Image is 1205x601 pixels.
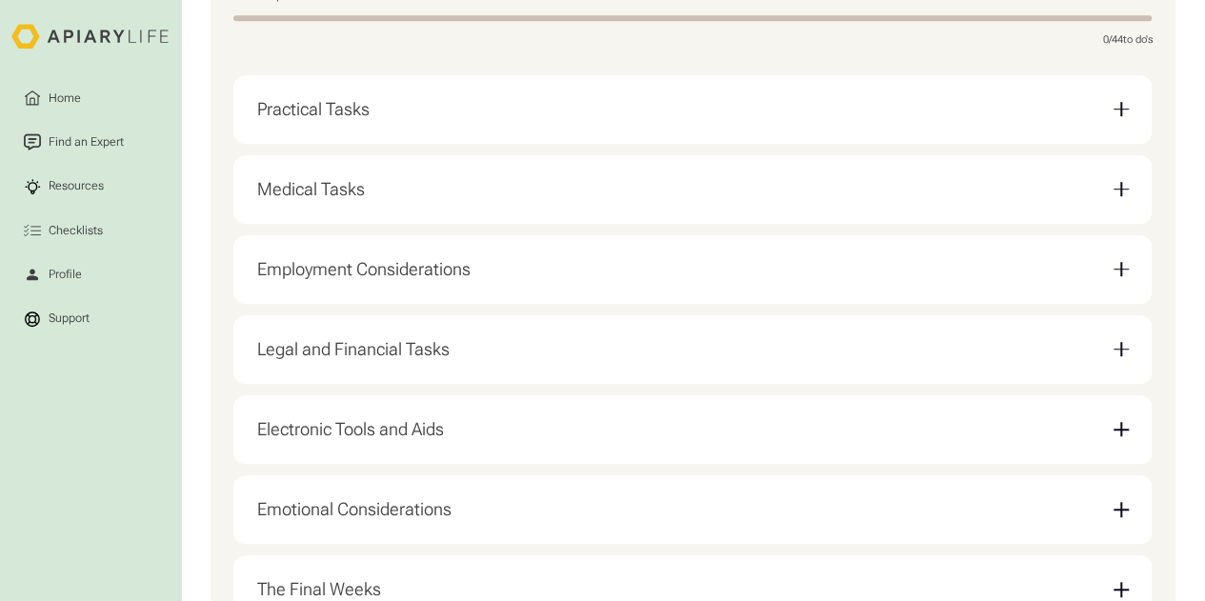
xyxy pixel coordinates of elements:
[257,499,452,520] div: Emotional Considerations
[11,210,169,251] a: Checklists
[257,328,1129,372] div: Legal and Financial Tasks
[46,222,106,240] div: Checklists
[257,419,444,440] div: Electronic Tools and Aids
[257,167,1129,211] div: Medical Tasks
[1111,33,1122,46] span: 44
[1102,33,1108,46] span: 0
[257,259,471,280] div: Employment Considerations
[46,178,107,196] div: Resources
[257,99,370,120] div: Practical Tasks
[11,298,169,339] a: Support
[257,339,450,360] div: Legal and Financial Tasks
[257,179,365,200] div: Medical Tasks
[11,122,169,163] a: Find an Expert
[46,90,84,108] div: Home
[257,408,1129,452] div: Electronic Tools and Aids
[11,166,169,207] a: Resources
[46,133,127,151] div: Find an Expert
[46,266,85,284] div: Profile
[257,87,1129,131] div: Practical Tasks
[11,78,169,119] a: Home
[46,311,92,329] div: Support
[1102,33,1152,47] div: / to do's
[11,254,169,295] a: Profile
[257,488,1129,532] div: Emotional Considerations
[257,579,381,600] div: The Final Weeks
[257,247,1129,291] div: Employment Considerations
